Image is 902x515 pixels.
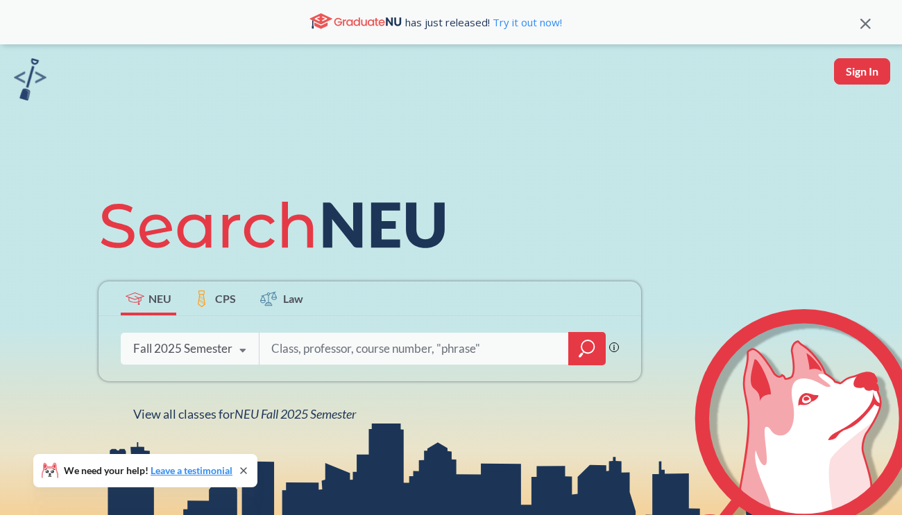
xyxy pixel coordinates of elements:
a: Leave a testimonial [151,464,232,476]
span: CPS [215,290,236,306]
input: Class, professor, course number, "phrase" [270,334,559,363]
a: sandbox logo [14,58,46,105]
span: NEU Fall 2025 Semester [235,406,356,421]
span: Law [283,290,303,306]
a: Try it out now! [490,15,562,29]
svg: magnifying glass [579,339,595,358]
div: Fall 2025 Semester [133,341,232,356]
span: View all classes for [133,406,356,421]
span: has just released! [405,15,562,30]
img: sandbox logo [14,58,46,101]
span: We need your help! [64,466,232,475]
div: magnifying glass [568,332,606,365]
button: Sign In [834,58,890,85]
span: NEU [148,290,171,306]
